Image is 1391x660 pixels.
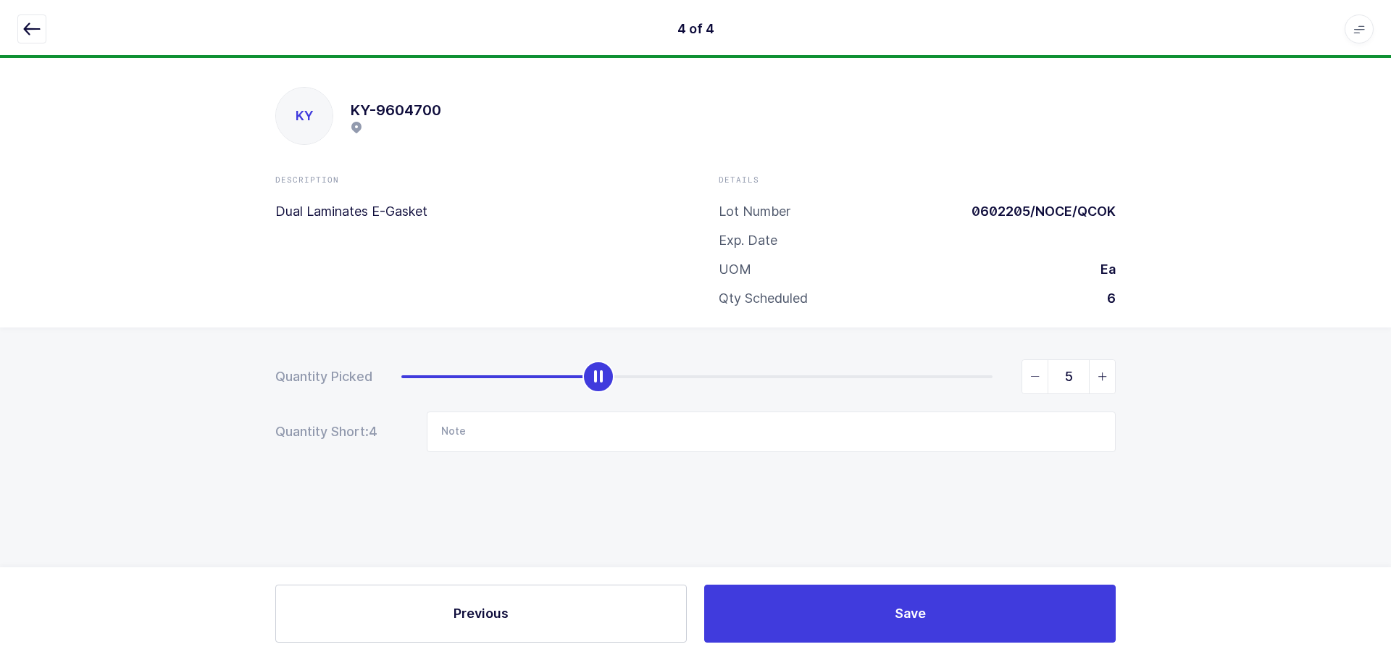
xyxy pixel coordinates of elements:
input: Note [427,412,1116,452]
div: Description [275,174,672,185]
h1: KY-9604700 [351,99,441,122]
div: UOM [719,261,751,278]
button: Save [704,585,1116,643]
span: Previous [454,604,509,622]
button: Previous [275,585,687,643]
div: Lot Number [719,203,790,220]
div: slider between 0 and 6 [401,359,1116,394]
div: Quantity Picked [275,368,372,385]
span: 4 [369,423,398,440]
p: Dual Laminates E-Gasket [275,203,672,220]
div: Ea [1089,261,1116,278]
div: Qty Scheduled [719,290,808,307]
div: Details [719,174,1116,185]
div: KY [276,88,333,144]
div: 0602205/NOCE/QCOK [960,203,1116,220]
div: Quantity Short: [275,423,398,440]
div: 6 [1095,290,1116,307]
div: Exp. Date [719,232,777,249]
span: Save [895,604,926,622]
div: 4 of 4 [677,20,714,38]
